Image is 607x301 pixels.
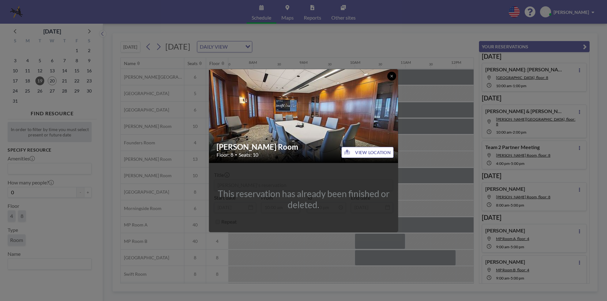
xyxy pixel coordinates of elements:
[341,147,394,158] button: VIEW LOCATION
[235,152,237,157] span: •
[217,152,233,158] span: Floor: 8
[217,142,391,152] h2: [PERSON_NAME] Room
[209,188,398,210] div: This reservation has already been finished or deleted.
[239,152,258,158] span: Seats: 10
[209,45,399,187] img: 537.jpg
